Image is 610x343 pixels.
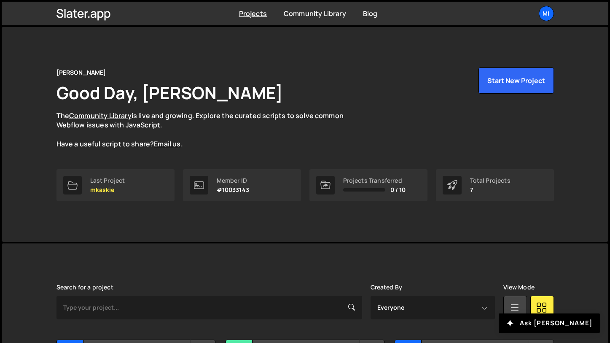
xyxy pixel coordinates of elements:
[363,9,378,18] a: Blog
[343,177,406,184] div: Projects Transferred
[56,284,113,291] label: Search for a project
[90,177,125,184] div: Last Project
[69,111,132,120] a: Community Library
[56,296,362,319] input: Type your project...
[56,169,175,201] a: Last Project mkaskie
[217,177,249,184] div: Member ID
[56,81,283,104] h1: Good Day, [PERSON_NAME]
[470,177,511,184] div: Total Projects
[154,139,180,149] a: Email us
[284,9,346,18] a: Community Library
[90,186,125,193] p: mkaskie
[239,9,267,18] a: Projects
[56,68,106,78] div: [PERSON_NAME]
[390,186,406,193] span: 0 / 10
[478,68,554,94] button: Start New Project
[470,186,511,193] p: 7
[371,284,403,291] label: Created By
[499,313,600,333] button: Ask [PERSON_NAME]
[539,6,554,21] a: Mi
[56,111,360,149] p: The is live and growing. Explore the curated scripts to solve common Webflow issues with JavaScri...
[217,186,249,193] p: #10033143
[503,284,535,291] label: View Mode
